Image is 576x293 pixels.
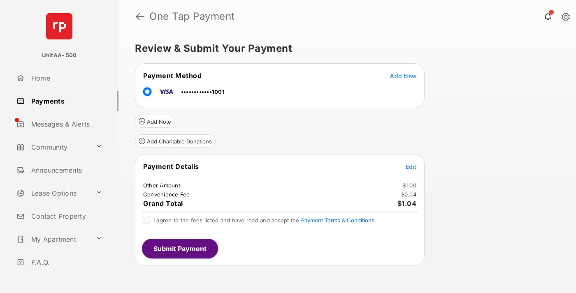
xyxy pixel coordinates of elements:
[13,137,93,157] a: Community
[390,72,416,80] button: Add New
[142,239,218,258] button: Submit Payment
[13,229,93,249] a: My Apartment
[301,217,374,224] button: I agree to the fees listed and have read and accept the
[390,72,416,79] span: Add New
[135,134,216,148] button: Add Charitable Donations
[13,160,118,180] a: Announcements
[13,91,118,111] a: Payments
[13,114,118,134] a: Messages & Alerts
[143,199,183,208] span: Grand Total
[46,13,72,39] img: svg+xml;base64,PHN2ZyB4bWxucz0iaHR0cDovL3d3dy53My5vcmcvMjAwMC9zdmciIHdpZHRoPSI2NCIgaGVpZ2h0PSI2NC...
[143,191,190,198] td: Convenience Fee
[13,183,93,203] a: Lease Options
[135,115,175,128] button: Add Note
[13,68,118,88] a: Home
[143,72,202,80] span: Payment Method
[181,88,225,95] span: ••••••••••••1001
[402,182,417,189] td: $1.00
[135,44,553,53] h5: Review & Submit Your Payment
[143,162,199,171] span: Payment Details
[143,182,181,189] td: Other Amount
[406,162,416,171] button: Edit
[406,163,416,170] span: Edit
[397,199,417,208] span: $1.04
[149,12,235,21] strong: One Tap Payment
[13,252,118,272] a: F.A.Q.
[153,217,374,224] span: I agree to the fees listed and have read and accept the
[13,206,118,226] a: Contact Property
[401,191,417,198] td: $0.04
[42,51,77,60] p: UnitAA- 500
